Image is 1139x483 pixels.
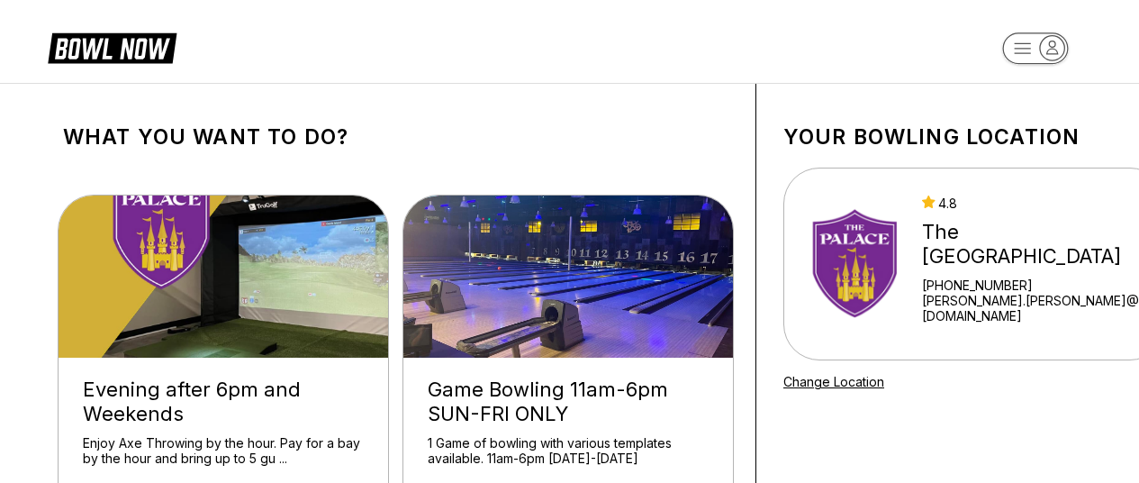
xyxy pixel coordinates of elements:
div: 1 Game of bowling with various templates available. 11am-6pm [DATE]-[DATE] [428,435,709,467]
div: Game Bowling 11am-6pm SUN-FRI ONLY [428,378,709,426]
h1: What you want to do? [63,124,728,150]
div: Enjoy Axe Throwing by the hour. Pay for a bay by the hour and bring up to 5 gu ... [83,435,364,467]
a: Change Location [783,374,884,389]
img: Game Bowling 11am-6pm SUN-FRI ONLY [403,196,735,358]
div: Evening after 6pm and Weekends [83,378,364,426]
img: The Palace Family Entertainment Center [808,196,906,332]
img: Evening after 6pm and Weekends [59,196,390,358]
